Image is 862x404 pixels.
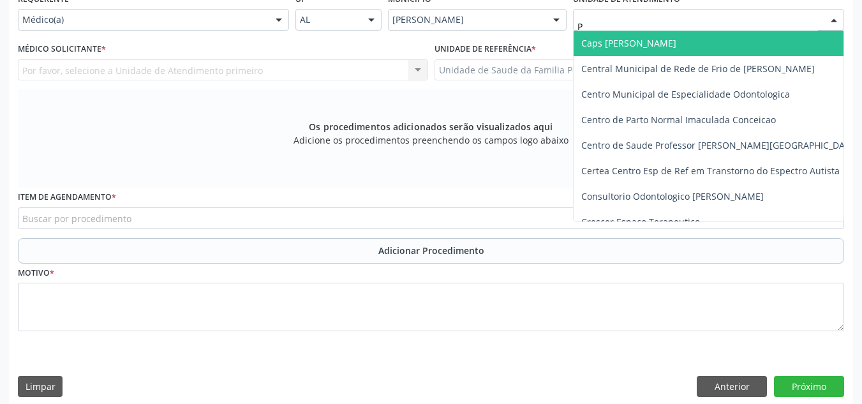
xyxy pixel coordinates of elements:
[18,238,844,264] button: Adicionar Procedimento
[300,13,355,26] span: AL
[392,13,540,26] span: [PERSON_NAME]
[577,13,818,39] input: Unidade de atendimento
[18,264,54,283] label: Motivo
[697,376,767,398] button: Anterior
[581,63,815,75] span: Central Municipal de Rede de Frio de [PERSON_NAME]
[18,188,116,207] label: Item de agendamento
[22,13,263,26] span: Médico(a)
[581,165,840,177] span: Certea Centro Esp de Ref em Transtorno do Espectro Autista
[22,212,131,225] span: Buscar por procedimento
[581,37,676,49] span: Caps [PERSON_NAME]
[378,244,484,257] span: Adicionar Procedimento
[18,40,106,59] label: Médico Solicitante
[581,190,764,202] span: Consultorio Odontologico [PERSON_NAME]
[581,114,776,126] span: Centro de Parto Normal Imaculada Conceicao
[581,88,790,100] span: Centro Municipal de Especialidade Odontologica
[309,120,553,133] span: Os procedimentos adicionados serão visualizados aqui
[581,216,700,228] span: Crescer Espaco Terapeutico
[774,376,844,398] button: Próximo
[294,133,568,147] span: Adicione os procedimentos preenchendo os campos logo abaixo
[435,40,536,59] label: Unidade de referência
[581,139,859,151] span: Centro de Saude Professor [PERSON_NAME][GEOGRAPHIC_DATA]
